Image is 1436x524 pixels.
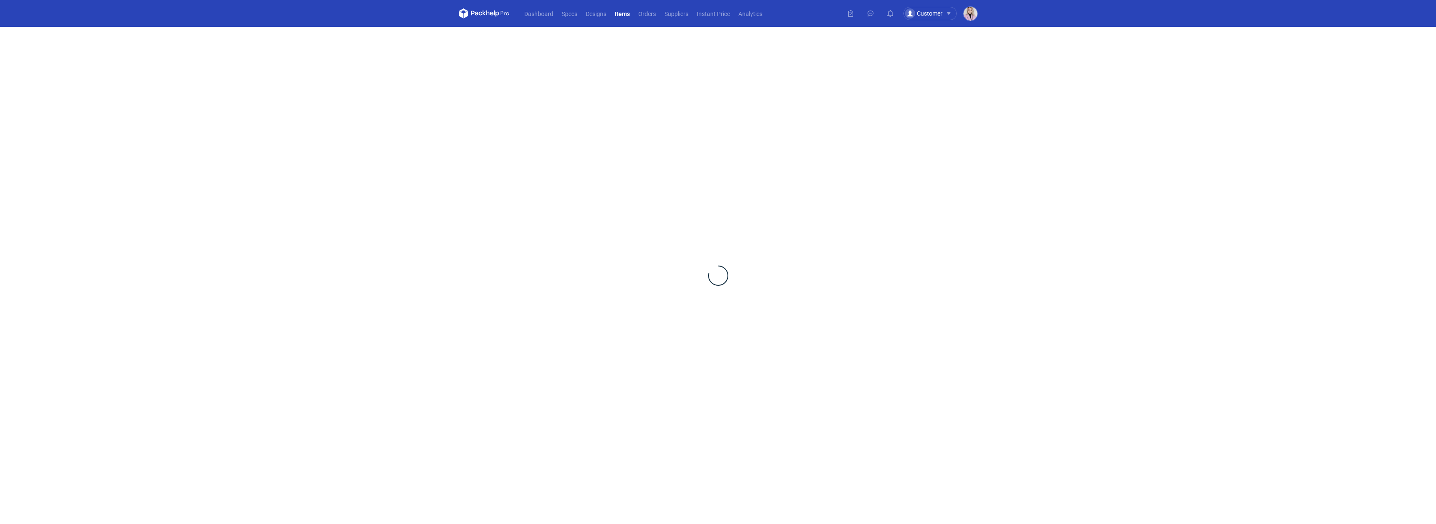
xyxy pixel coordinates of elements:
[964,7,977,21] img: Klaudia Wiśniewska
[693,8,734,19] a: Instant Price
[459,8,510,19] svg: Packhelp Pro
[557,8,581,19] a: Specs
[581,8,610,19] a: Designs
[660,8,693,19] a: Suppliers
[520,8,557,19] a: Dashboard
[905,8,942,19] div: Customer
[634,8,660,19] a: Orders
[610,8,634,19] a: Items
[903,7,964,20] button: Customer
[734,8,767,19] a: Analytics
